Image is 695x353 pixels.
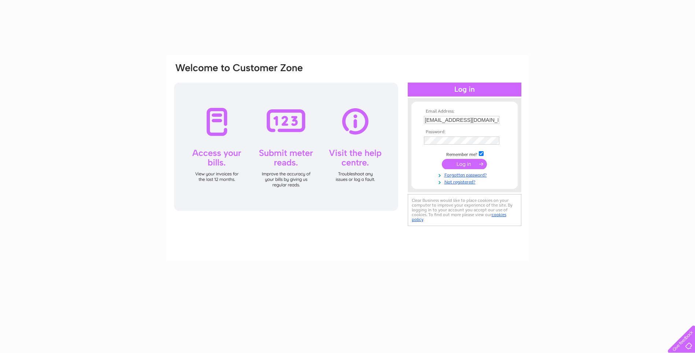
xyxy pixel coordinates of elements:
[408,194,521,226] div: Clear Business would like to place cookies on your computer to improve your experience of the sit...
[424,171,507,178] a: Forgotten password?
[442,159,487,169] input: Submit
[422,109,507,114] th: Email Address:
[412,212,506,222] a: cookies policy
[422,150,507,157] td: Remember me?
[424,178,507,185] a: Not registered?
[422,130,507,135] th: Password:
